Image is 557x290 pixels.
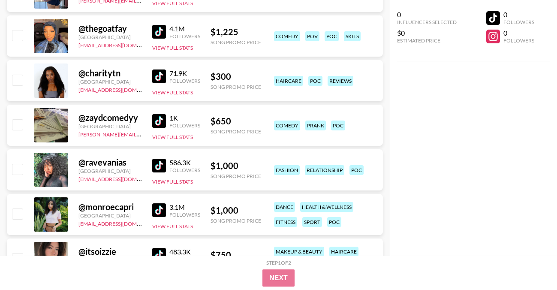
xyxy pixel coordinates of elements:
div: Followers [169,167,200,173]
div: Followers [503,19,534,25]
div: $ 1,000 [211,205,261,216]
div: skits [344,31,361,41]
div: 0 [503,10,534,19]
a: [EMAIL_ADDRESS][DOMAIN_NAME] [78,219,165,227]
div: Step 1 of 2 [266,260,291,266]
div: haircare [329,247,358,257]
div: Followers [169,211,200,218]
img: TikTok [152,25,166,39]
button: View Full Stats [152,223,193,230]
div: Followers [503,37,534,44]
div: @ zaydcomedyy [78,112,142,123]
div: 1K [169,114,200,122]
div: health & wellness [300,202,353,212]
iframe: Drift Widget Chat Controller [514,247,547,280]
div: 483.3K [169,248,200,256]
div: poc [327,217,341,227]
a: [EMAIL_ADDRESS][DOMAIN_NAME] [78,174,165,182]
div: [GEOGRAPHIC_DATA] [78,79,142,85]
div: $0 [397,29,457,37]
div: 0 [503,29,534,37]
button: View Full Stats [152,89,193,96]
div: poc [349,165,364,175]
div: $ 1,000 [211,160,261,171]
div: fashion [274,165,300,175]
img: TikTok [152,114,166,128]
button: View Full Stats [152,45,193,51]
div: 0 [397,10,457,19]
div: [GEOGRAPHIC_DATA] [78,34,142,40]
div: @ monroecapri [78,202,142,212]
div: poc [308,76,322,86]
div: @ itsoizzie [78,246,142,257]
div: @ thegoatfay [78,23,142,34]
button: Next [262,269,295,287]
div: Song Promo Price [211,84,261,90]
div: haircare [274,76,303,86]
div: comedy [274,121,300,130]
div: prank [305,121,326,130]
div: relationship [305,165,344,175]
div: $ 1,225 [211,27,261,37]
img: TikTok [152,69,166,83]
div: Song Promo Price [211,217,261,224]
div: poc [325,31,339,41]
div: 71.9K [169,69,200,78]
div: Followers [169,33,200,39]
div: $ 750 [211,250,261,260]
div: Followers [169,122,200,129]
div: Estimated Price [397,37,457,44]
div: 586.3K [169,158,200,167]
div: @ ravevanias [78,157,142,168]
div: $ 300 [211,71,261,82]
div: [GEOGRAPHIC_DATA] [78,212,142,219]
div: @ charitytn [78,68,142,79]
div: sport [302,217,322,227]
div: $ 650 [211,116,261,127]
div: fitness [274,217,297,227]
div: poc [331,121,345,130]
div: [GEOGRAPHIC_DATA] [78,168,142,174]
div: pov [305,31,319,41]
div: 4.1M [169,24,200,33]
img: TikTok [152,203,166,217]
button: View Full Stats [152,134,193,140]
div: reviews [328,76,353,86]
div: Song Promo Price [211,128,261,135]
a: [PERSON_NAME][EMAIL_ADDRESS][DOMAIN_NAME] [78,130,205,138]
div: [GEOGRAPHIC_DATA] [78,123,142,130]
a: [EMAIL_ADDRESS][DOMAIN_NAME] [78,85,165,93]
div: Song Promo Price [211,39,261,45]
div: Influencers Selected [397,19,457,25]
div: Song Promo Price [211,173,261,179]
div: comedy [274,31,300,41]
div: makeup & beauty [274,247,324,257]
button: View Full Stats [152,178,193,185]
div: 3.1M [169,203,200,211]
img: TikTok [152,159,166,172]
div: dance [274,202,295,212]
a: [EMAIL_ADDRESS][DOMAIN_NAME] [78,40,165,48]
div: Followers [169,78,200,84]
img: TikTok [152,248,166,262]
